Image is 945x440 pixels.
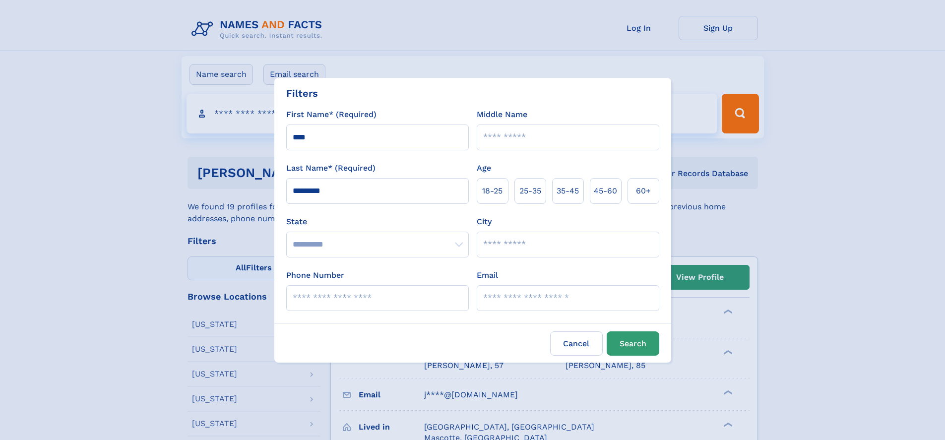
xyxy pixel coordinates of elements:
label: Age [477,162,491,174]
label: Email [477,269,498,281]
label: State [286,216,469,228]
span: 60+ [636,185,651,197]
div: Filters [286,86,318,101]
label: Last Name* (Required) [286,162,376,174]
span: 45‑60 [594,185,617,197]
label: City [477,216,492,228]
span: 18‑25 [482,185,503,197]
span: 35‑45 [557,185,579,197]
span: 25‑35 [519,185,541,197]
label: First Name* (Required) [286,109,377,121]
label: Middle Name [477,109,527,121]
label: Phone Number [286,269,344,281]
button: Search [607,331,659,356]
label: Cancel [550,331,603,356]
